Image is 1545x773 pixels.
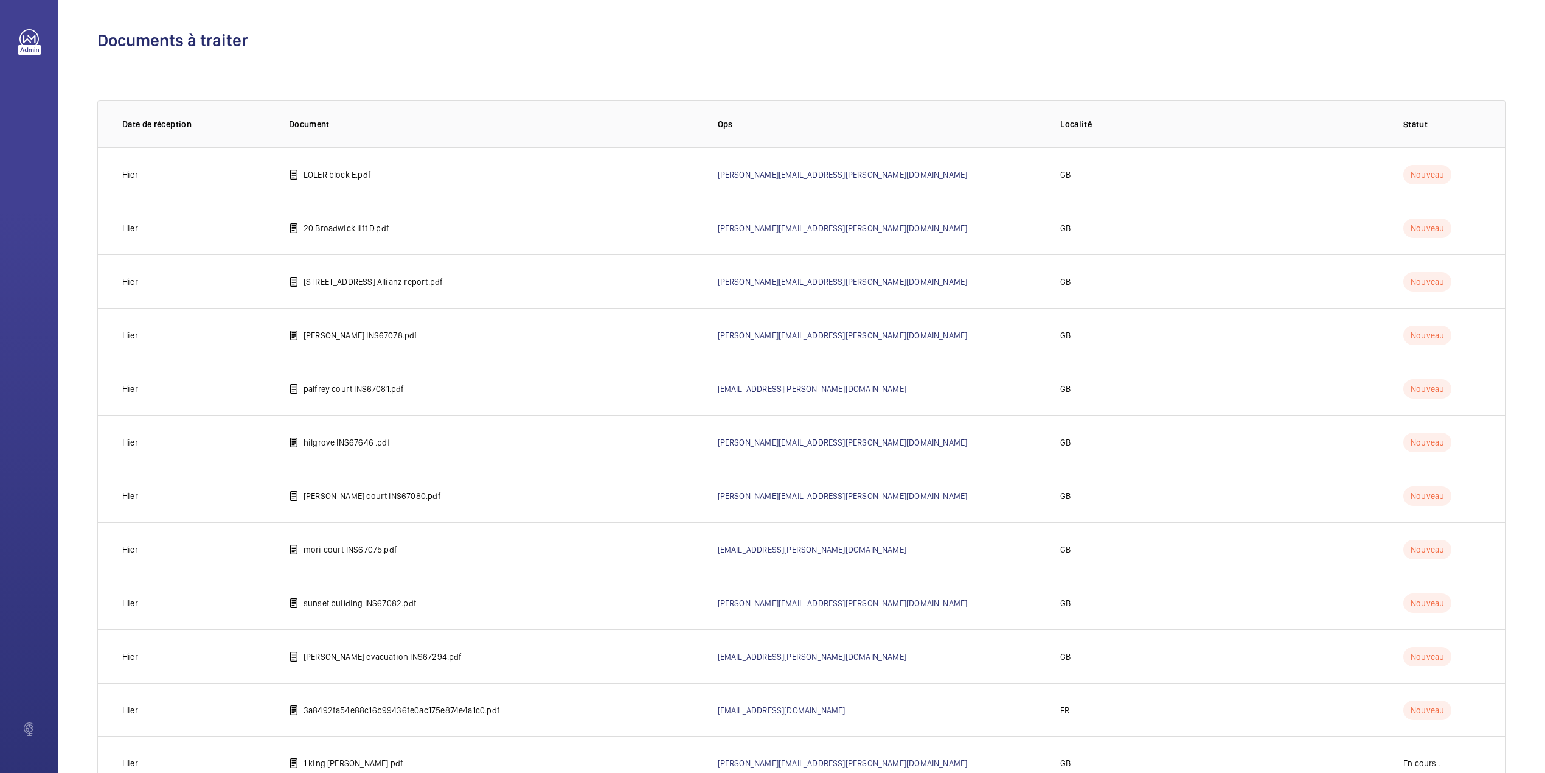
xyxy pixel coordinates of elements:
p: Hier [122,222,138,234]
p: mori court INS67075.pdf [304,544,397,556]
p: GB [1060,757,1071,769]
a: [PERSON_NAME][EMAIL_ADDRESS][PERSON_NAME][DOMAIN_NAME] [718,331,968,340]
a: [PERSON_NAME][EMAIL_ADDRESS][PERSON_NAME][DOMAIN_NAME] [718,598,968,608]
p: 20 Broadwick lift D.pdf [304,222,389,234]
p: Nouveau [1403,593,1451,613]
p: GB [1060,276,1071,288]
p: 3a8492fa54e88c16b99436fe0ac175e874e4a1c0.pdf [304,704,500,716]
p: Nouveau [1403,540,1451,559]
p: En cours.. [1403,757,1440,769]
a: [PERSON_NAME][EMAIL_ADDRESS][PERSON_NAME][DOMAIN_NAME] [718,438,968,447]
p: Hier [122,544,138,556]
p: Hier [122,651,138,663]
p: [PERSON_NAME] court INS67080.pdf [304,490,441,502]
a: [EMAIL_ADDRESS][DOMAIN_NAME] [718,705,845,715]
p: Hier [122,383,138,395]
p: Ops [718,118,1041,130]
p: Hier [122,436,138,449]
p: Hier [122,490,138,502]
h1: Documents à traiter [97,29,1506,52]
p: Nouveau [1403,486,1451,506]
p: Date de réception [122,118,269,130]
p: GB [1060,222,1071,234]
p: Hier [122,329,138,341]
p: Nouveau [1403,701,1451,720]
a: [PERSON_NAME][EMAIL_ADDRESS][PERSON_NAME][DOMAIN_NAME] [718,491,968,501]
p: Nouveau [1403,433,1451,452]
p: [PERSON_NAME] evacuation INS67294.pdf [304,651,462,663]
p: [STREET_ADDRESS] Allianz report.pdf [304,276,443,288]
p: FR [1060,704,1069,716]
p: [PERSON_NAME] INS67078.pdf [304,329,418,341]
p: Hier [122,704,138,716]
a: [EMAIL_ADDRESS][PERSON_NAME][DOMAIN_NAME] [718,384,906,394]
p: GB [1060,651,1071,663]
p: Hier [122,597,138,609]
a: [EMAIL_ADDRESS][PERSON_NAME][DOMAIN_NAME] [718,545,906,554]
a: [PERSON_NAME][EMAIL_ADDRESS][PERSON_NAME][DOMAIN_NAME] [718,277,968,287]
p: Nouveau [1403,165,1451,184]
p: GB [1060,329,1071,341]
a: [PERSON_NAME][EMAIL_ADDRESS][PERSON_NAME][DOMAIN_NAME] [718,223,968,233]
p: Nouveau [1403,272,1451,292]
p: GB [1060,597,1071,609]
p: Nouveau [1403,379,1451,399]
a: [EMAIL_ADDRESS][PERSON_NAME][DOMAIN_NAME] [718,652,906,662]
p: palfrey court INS67081.pdf [304,383,404,395]
p: GB [1060,544,1071,556]
p: GB [1060,436,1071,449]
a: [PERSON_NAME][EMAIL_ADDRESS][PERSON_NAME][DOMAIN_NAME] [718,170,968,180]
p: GB [1060,383,1071,395]
p: GB [1060,169,1071,181]
p: Hier [122,169,138,181]
p: LOLER block E.pdf [304,169,371,181]
p: sunset building INS67082.pdf [304,597,417,609]
p: Statut [1403,118,1481,130]
p: Hier [122,276,138,288]
p: Localité [1060,118,1384,130]
p: Nouveau [1403,326,1451,345]
p: Nouveau [1403,647,1451,666]
p: Document [289,118,698,130]
p: GB [1060,490,1071,502]
p: Nouveau [1403,219,1451,238]
p: Hier [122,757,138,769]
a: [PERSON_NAME][EMAIL_ADDRESS][PERSON_NAME][DOMAIN_NAME] [718,758,968,768]
p: hilgrove INS67646 .pdf [304,436,391,449]
p: 1 king [PERSON_NAME].pdf [304,757,403,769]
